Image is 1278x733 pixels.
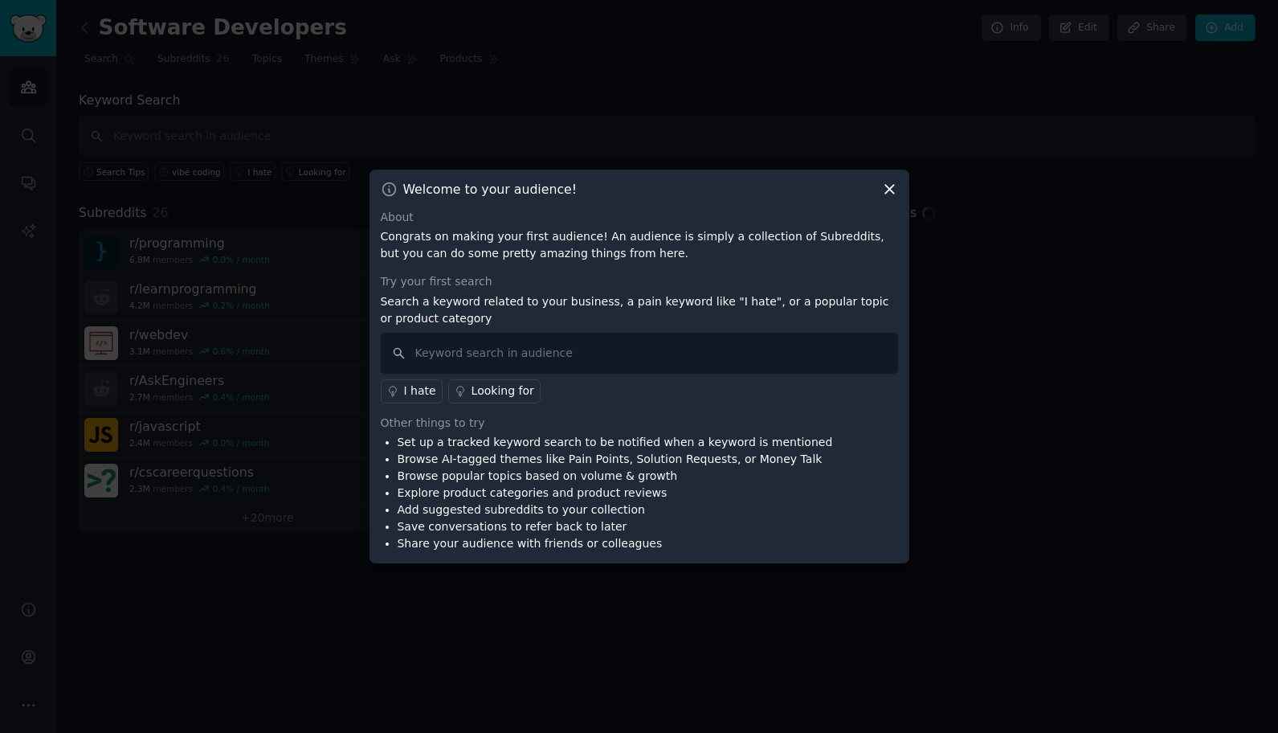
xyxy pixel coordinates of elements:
li: Explore product categories and product reviews [398,485,833,502]
li: Browse popular topics based on volume & growth [398,468,833,485]
a: I hate [381,379,443,403]
p: Congrats on making your first audience! An audience is simply a collection of Subreddits, but you... [381,228,898,262]
input: Keyword search in audience [381,333,898,374]
div: Try your first search [381,273,898,290]
div: Looking for [472,383,534,399]
li: Browse AI-tagged themes like Pain Points, Solution Requests, or Money Talk [398,451,833,468]
div: Other things to try [381,415,898,432]
a: Looking for [448,379,541,403]
h3: Welcome to your audience! [403,181,578,198]
li: Share your audience with friends or colleagues [398,535,833,552]
p: Search a keyword related to your business, a pain keyword like "I hate", or a popular topic or pr... [381,293,898,327]
div: I hate [404,383,436,399]
div: About [381,209,898,226]
li: Add suggested subreddits to your collection [398,502,833,518]
li: Set up a tracked keyword search to be notified when a keyword is mentioned [398,434,833,451]
li: Save conversations to refer back to later [398,518,833,535]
